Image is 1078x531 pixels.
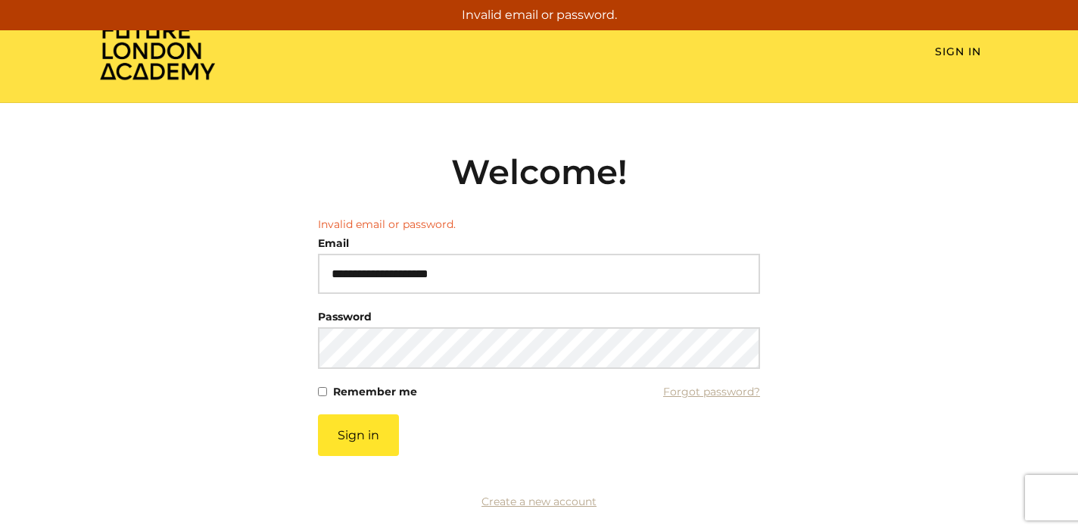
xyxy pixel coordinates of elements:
h2: Welcome! [318,151,760,192]
img: Home Page [97,20,218,81]
p: Invalid email or password. [6,6,1072,24]
label: Remember me [333,381,417,402]
a: Sign In [935,45,981,58]
a: Create a new account [481,495,597,508]
li: Invalid email or password. [318,217,760,233]
label: Email [318,233,349,254]
label: Password [318,306,372,327]
a: Forgot password? [663,381,760,402]
button: Sign in [318,414,399,456]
